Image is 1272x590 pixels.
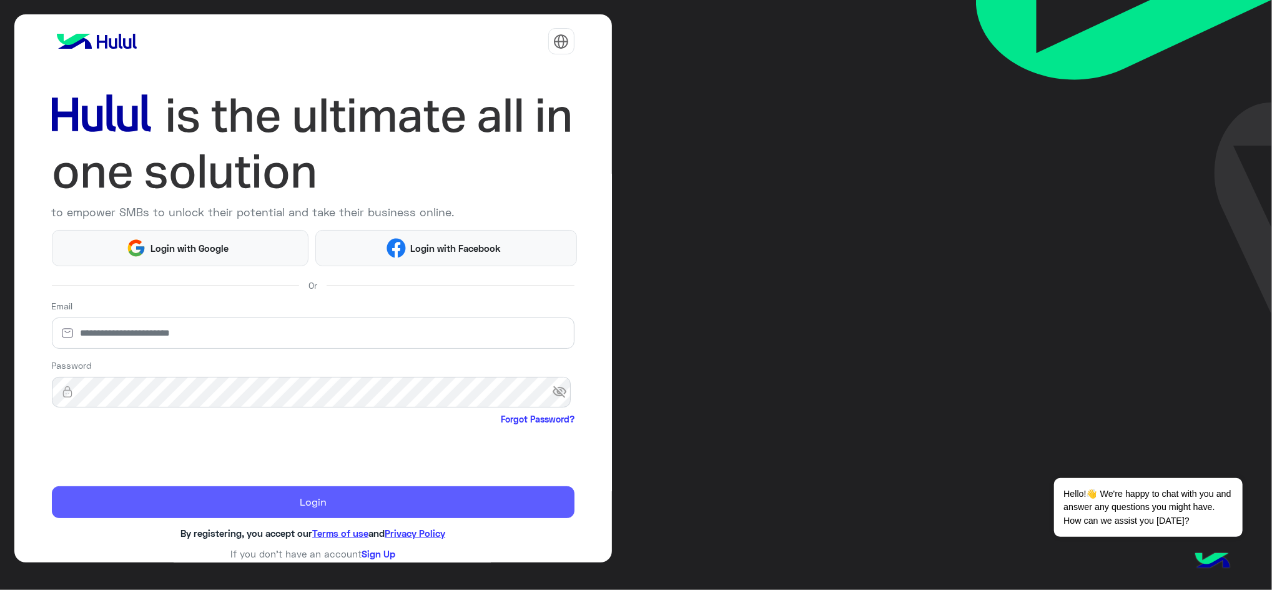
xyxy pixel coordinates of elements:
img: email [52,327,83,339]
a: Sign Up [362,548,395,559]
label: Password [52,359,92,372]
button: Login [52,486,574,518]
span: By registering, you accept our [180,527,312,539]
span: Login with Google [146,241,234,256]
iframe: reCAPTCHA [52,428,242,477]
button: Login with Facebook [315,230,577,266]
span: visibility_off [552,381,574,404]
img: Google [126,238,145,257]
img: lock [52,386,83,398]
img: tab [553,34,569,49]
label: Email [52,299,73,312]
h6: If you don’t have an account [52,548,574,559]
img: hululLoginTitle_EN.svg [52,87,574,199]
button: Login with Google [52,230,308,266]
span: Or [308,279,317,292]
a: Privacy Policy [385,527,445,539]
img: hulul-logo.png [1191,540,1235,584]
img: logo [52,29,142,54]
img: Facebook [387,238,406,257]
p: to empower SMBs to unlock their potential and take their business online. [52,204,574,221]
a: Forgot Password? [501,412,574,426]
span: and [368,527,385,539]
a: Terms of use [312,527,368,539]
span: Hello!👋 We're happy to chat with you and answer any questions you might have. How can we assist y... [1054,478,1242,537]
span: Login with Facebook [406,241,506,256]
